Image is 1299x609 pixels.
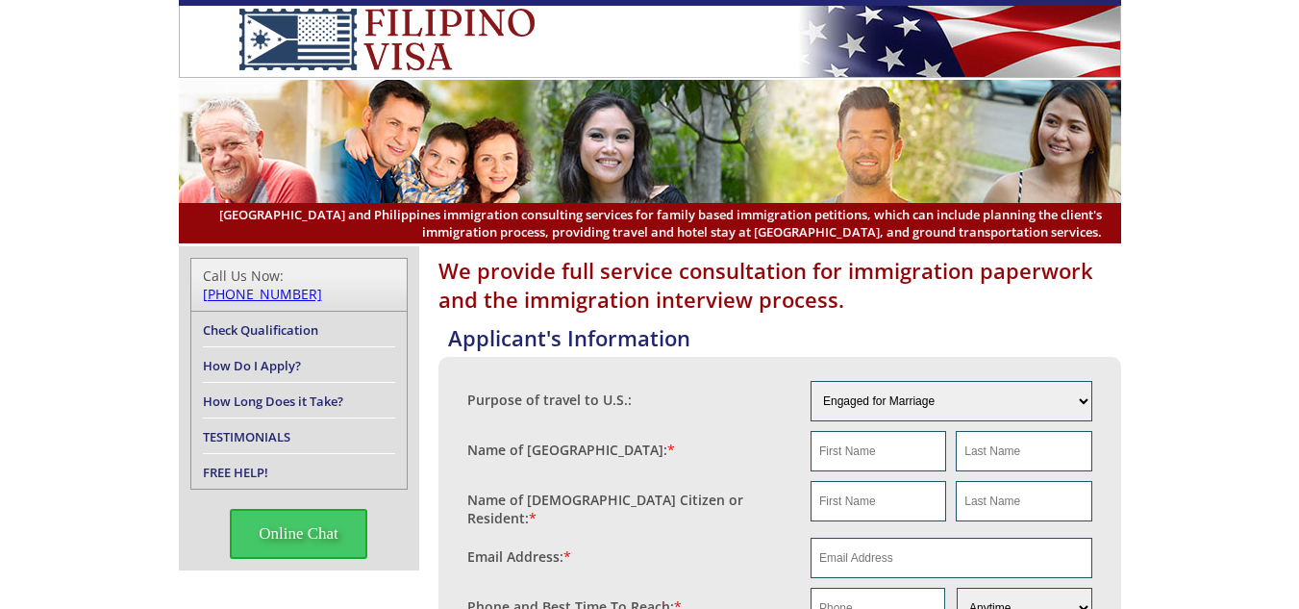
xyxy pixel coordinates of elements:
[203,393,343,410] a: How Long Does it Take?
[198,206,1102,241] span: [GEOGRAPHIC_DATA] and Philippines immigration consulting services for family based immigration pe...
[203,357,301,374] a: How Do I Apply?
[438,256,1121,314] h1: We provide full service consultation for immigration paperwork and the immigration interview proc...
[203,321,318,339] a: Check Qualification
[467,391,632,409] label: Purpose of travel to U.S.:
[811,481,946,521] input: First Name
[203,285,322,303] a: [PHONE_NUMBER]
[203,266,395,303] div: Call Us Now:
[956,431,1091,471] input: Last Name
[467,441,675,459] label: Name of [GEOGRAPHIC_DATA]:
[811,431,946,471] input: First Name
[467,491,792,527] label: Name of [DEMOGRAPHIC_DATA] Citizen or Resident:
[811,538,1092,578] input: Email Address
[230,509,367,559] span: Online Chat
[203,464,268,481] a: FREE HELP!
[467,547,571,566] label: Email Address:
[956,481,1091,521] input: Last Name
[448,323,1121,352] h4: Applicant's Information
[203,428,290,445] a: TESTIMONIALS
